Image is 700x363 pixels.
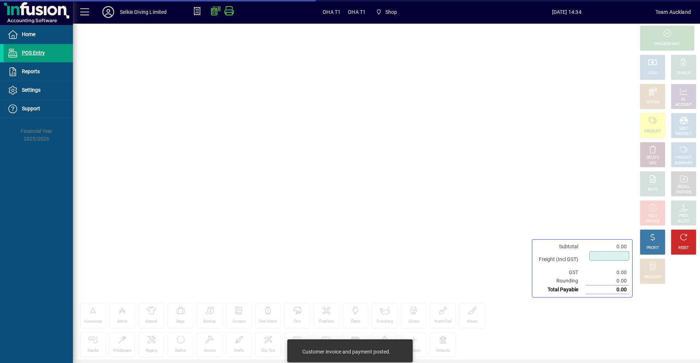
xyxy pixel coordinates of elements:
div: Apparel [145,319,157,324]
div: PROCESS SALE [654,42,680,47]
div: PRODUCT [644,129,661,134]
div: Booties [203,319,215,324]
div: Rubber [175,348,186,354]
div: Gloves [408,319,419,324]
div: Knives [467,319,478,324]
span: OHA T1 [348,6,366,18]
div: SUMMARY [674,161,693,166]
td: 0.00 [586,285,629,294]
div: Dive Watch [259,319,277,324]
div: DISCOUNT [644,275,661,280]
div: Wetsuit+ [407,348,421,354]
div: DELETE [646,155,659,161]
div: SELECT [677,219,690,224]
span: OHA T1 [323,6,341,18]
div: MISC [679,126,688,131]
span: Support [22,106,40,111]
div: INVOICE [646,219,659,224]
a: Settings [4,81,73,99]
div: Slip Tips [261,348,275,354]
div: Shafts [234,348,244,354]
div: RECALL [677,184,690,190]
button: Profile [97,5,120,19]
div: Freediving [377,319,393,324]
a: Reports [4,63,73,81]
div: PROFIT [646,245,659,251]
span: Shop [385,6,397,18]
div: EFTPOS [646,100,660,105]
span: Shop [373,5,400,19]
span: Settings [22,87,40,93]
span: Reports [22,68,40,74]
div: Service [204,348,215,354]
td: Total Payable [535,285,586,294]
div: Masks [87,348,99,354]
div: GL [681,97,686,102]
div: PRODUCT [675,131,692,137]
a: Support [4,100,73,118]
div: PRICE [679,213,689,219]
div: Rigging [145,348,157,354]
div: PRODUCT [675,155,692,161]
div: NOTE [648,187,657,193]
div: HOLD [648,213,657,219]
div: Fins [294,319,300,324]
td: GST [535,268,586,277]
div: Team Auckland [656,6,691,18]
div: Floatlines [319,319,334,324]
div: Wetsuits [436,348,450,354]
div: LINE [649,161,656,166]
div: ACCOUNT [675,102,692,108]
td: Rounding [535,277,586,285]
td: Freight (Incl GST) [535,251,586,268]
div: INVOICES [676,190,691,195]
div: CHARGE [677,71,691,76]
a: Home [4,25,73,44]
div: Courses [232,319,245,324]
div: Acessories [84,319,102,324]
div: Admin [117,319,128,324]
div: PoleSpears [113,348,131,354]
div: HuntinTool [434,319,451,324]
td: 0.00 [586,242,629,251]
div: Selkie Diving Limited [120,6,167,18]
div: RESET [678,245,689,251]
td: 0.00 [586,268,629,277]
div: Customer invoice and payment posted. [302,348,390,355]
span: POS Entry [22,50,45,56]
td: Subtotal [535,242,586,251]
span: [DATE] 14:34 [478,6,656,18]
div: CASH [648,71,657,76]
div: Bags [176,319,184,324]
div: Floats [351,319,361,324]
span: Home [22,31,35,37]
td: 0.00 [586,277,629,285]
